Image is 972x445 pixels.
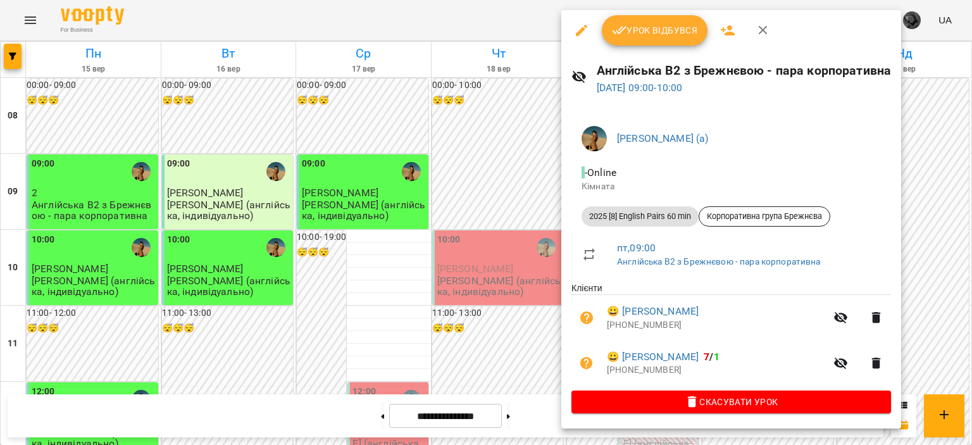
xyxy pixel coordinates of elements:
button: Урок відбувся [602,15,708,46]
h6: Англійська В2 з Брежнєвою - пара корпоративна [597,61,892,80]
a: [DATE] 09:00-10:00 [597,82,683,94]
b: / [704,351,719,363]
p: Кімната [582,180,881,193]
span: 2025 [8] English Pairs 60 min [582,211,699,222]
button: Візит ще не сплачено. Додати оплату? [571,303,602,333]
div: Корпоративна група Брежнєва [699,206,830,227]
a: пт , 09:00 [617,242,656,254]
a: [PERSON_NAME] (а) [617,132,709,144]
span: Урок відбувся [612,23,698,38]
a: 😀 [PERSON_NAME] [607,304,699,319]
span: 1 [714,351,720,363]
a: Англійська В2 з Брежнєвою - пара корпоративна [617,256,821,266]
ul: Клієнти [571,282,891,390]
span: 7 [704,351,709,363]
img: 60eca85a8c9650d2125a59cad4a94429.JPG [582,126,607,151]
button: Візит ще не сплачено. Додати оплату? [571,348,602,379]
span: Скасувати Урок [582,394,881,410]
p: [PHONE_NUMBER] [607,364,826,377]
a: 😀 [PERSON_NAME] [607,349,699,365]
span: Корпоративна група Брежнєва [699,211,830,222]
button: Скасувати Урок [571,391,891,413]
p: [PHONE_NUMBER] [607,319,826,332]
span: - Online [582,166,619,179]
